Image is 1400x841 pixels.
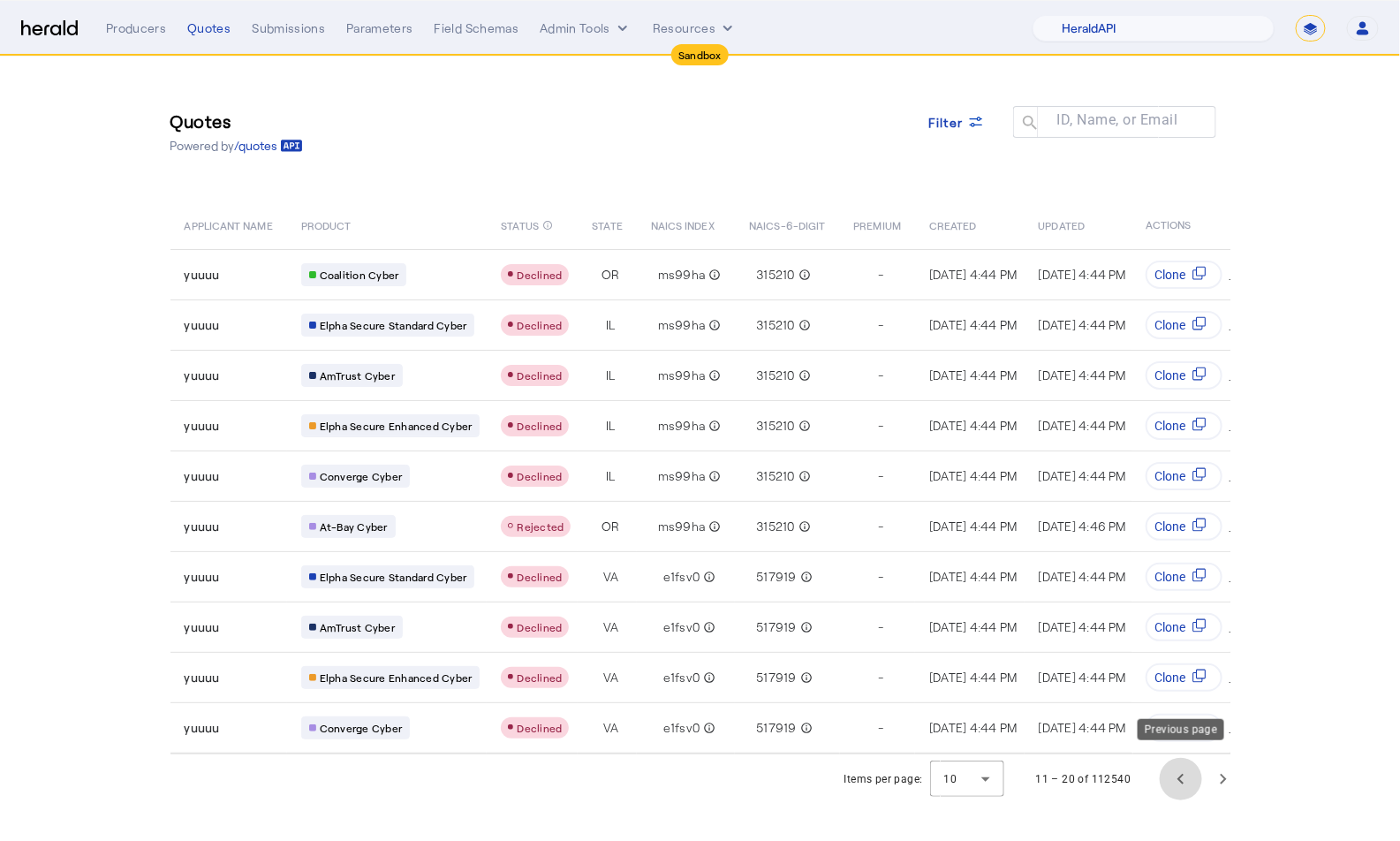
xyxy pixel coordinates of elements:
button: Clone [1146,361,1223,390]
span: OR [602,266,620,284]
button: Resources dropdown menu [653,19,737,37]
mat-icon: info_outline [795,518,811,535]
span: Declined [517,319,562,331]
mat-icon: info_outline [705,367,721,384]
span: 315210 [756,467,795,485]
button: Clone [1146,613,1223,641]
button: Clone [1146,512,1223,541]
span: [DATE] 4:46 PM [1039,519,1127,534]
span: ms99ha [658,316,706,334]
span: 517919 [756,618,797,636]
button: Previous page [1160,758,1202,800]
span: 517919 [756,568,797,586]
mat-icon: info_outline [705,316,721,334]
mat-icon: info_outline [705,417,721,435]
span: UPDATED [1039,216,1086,233]
mat-icon: info_outline [797,719,813,737]
span: Converge Cyber [320,721,403,735]
span: [DATE] 4:44 PM [929,317,1018,332]
span: IL [606,467,616,485]
span: [DATE] 4:44 PM [929,670,1018,685]
span: Clone [1155,367,1186,384]
button: Clone [1146,462,1223,490]
mat-icon: info_outline [700,719,715,737]
span: - [878,669,883,686]
span: ms99ha [658,417,706,435]
span: - [878,467,883,485]
span: 315210 [756,266,795,284]
span: yuuuu [185,266,220,284]
div: Submissions [252,19,325,37]
span: PREMIUM [854,216,902,233]
mat-icon: info_outline [705,467,721,485]
mat-icon: search [1013,113,1043,135]
span: 517919 [756,669,797,686]
span: [DATE] 4:44 PM [1039,720,1127,735]
span: [DATE] 4:44 PM [929,418,1018,433]
mat-label: ID, Name, or Email [1056,112,1177,129]
span: [DATE] 4:44 PM [929,367,1018,383]
span: - [878,518,883,535]
div: 11 – 20 of 112540 [1036,770,1131,788]
button: internal dropdown menu [540,19,632,37]
span: yuuuu [185,417,220,435]
table: Table view of all quotes submitted by your platform [170,200,1381,754]
button: Clone [1146,714,1223,742]
span: [DATE] 4:44 PM [1039,317,1127,332]
span: - [878,618,883,636]
mat-icon: info_outline [795,417,811,435]
span: PRODUCT [301,216,352,233]
span: [DATE] 4:44 PM [1039,619,1127,634]
span: - [878,719,883,737]
span: IL [606,316,616,334]
span: Declined [517,420,562,432]
span: 315210 [756,518,795,535]
span: Declined [517,470,562,482]
button: Clone [1146,261,1223,289]
mat-icon: info_outline [795,316,811,334]
span: AmTrust Cyber [320,368,395,383]
span: e1fsv0 [663,669,700,686]
span: 315210 [756,417,795,435]
span: Clone [1155,669,1186,686]
span: - [878,266,883,284]
span: yuuuu [185,618,220,636]
a: /quotes [235,137,303,155]
button: Clone [1146,311,1223,339]
span: Clone [1155,266,1186,284]
span: STATE [592,216,622,233]
span: Elpha Secure Standard Cyber [320,318,467,332]
span: e1fsv0 [663,568,700,586]
span: [DATE] 4:44 PM [929,519,1018,534]
span: [DATE] 4:44 PM [929,267,1018,282]
span: Filter [928,113,964,132]
span: VA [603,618,619,636]
span: yuuuu [185,367,220,384]
span: VA [603,669,619,686]
span: VA [603,568,619,586]
span: Converge Cyber [320,469,403,483]
div: Producers [106,19,166,37]
mat-icon: info_outline [797,669,813,686]
span: APPLICANT NAME [185,216,273,233]
span: [DATE] 4:44 PM [929,468,1018,483]
span: [DATE] 4:44 PM [1039,569,1127,584]
button: Clone [1146,563,1223,591]
th: ACTIONS [1131,200,1230,249]
img: Herald Logo [21,20,78,37]
span: Declined [517,671,562,684]
mat-icon: info_outline [700,618,715,636]
button: Filter [914,106,999,138]
mat-icon: info_outline [705,518,721,535]
span: CREATED [929,216,977,233]
div: Sandbox [671,44,729,65]
span: Elpha Secure Enhanced Cyber [320,671,473,685]
mat-icon: info_outline [705,266,721,284]
mat-icon: info_outline [700,568,715,586]
mat-icon: info_outline [542,216,553,235]
span: Clone [1155,417,1186,435]
span: Clone [1155,568,1186,586]
mat-icon: info_outline [797,568,813,586]
span: yuuuu [185,467,220,485]
span: Declined [517,369,562,382]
